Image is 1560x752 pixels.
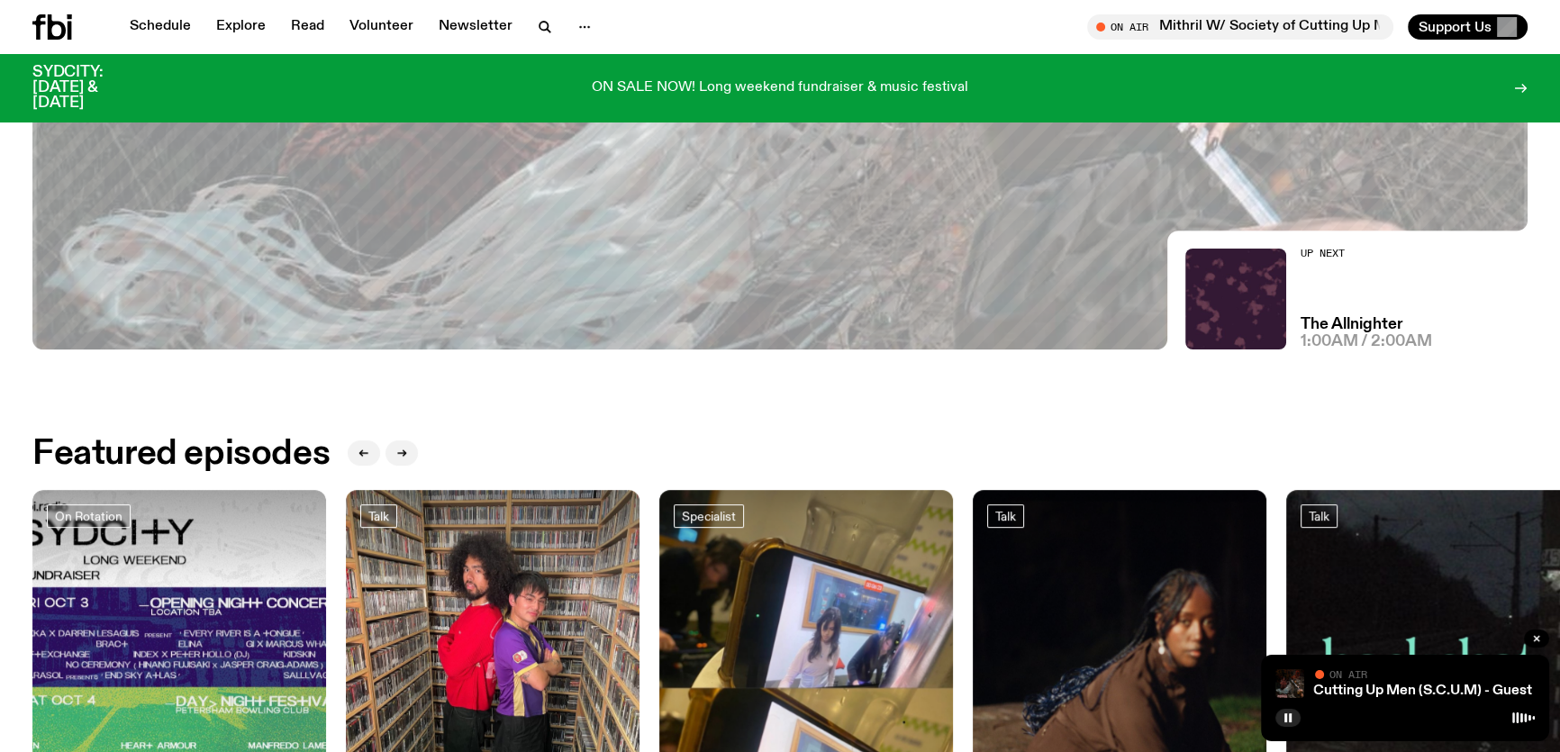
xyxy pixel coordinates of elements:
a: Read [280,14,335,40]
a: Explore [205,14,277,40]
span: On Rotation [55,509,122,522]
a: Talk [1301,504,1338,528]
button: Support Us [1408,14,1528,40]
span: Talk [995,509,1016,522]
h3: SYDCITY: [DATE] & [DATE] [32,65,148,111]
span: On Air [1329,668,1367,680]
span: Talk [1309,509,1329,522]
p: ON SALE NOW! Long weekend fundraiser & music festival [592,80,968,96]
a: On Rotation [47,504,131,528]
a: Talk [360,504,397,528]
span: 1:00am / 2:00am [1301,334,1432,349]
span: Talk [368,509,389,522]
a: Schedule [119,14,202,40]
a: The Allnighter [1301,317,1403,332]
button: On AirMithril W/ Society of Cutting Up Men (S.C.U.M) - Guest Programming!! [1087,14,1393,40]
span: Specialist [682,509,736,522]
a: Volunteer [339,14,424,40]
h2: Up Next [1301,249,1432,258]
a: Specialist [674,504,744,528]
a: Talk [987,504,1024,528]
span: Support Us [1419,19,1492,35]
a: Newsletter [428,14,523,40]
h2: Featured episodes [32,438,330,470]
